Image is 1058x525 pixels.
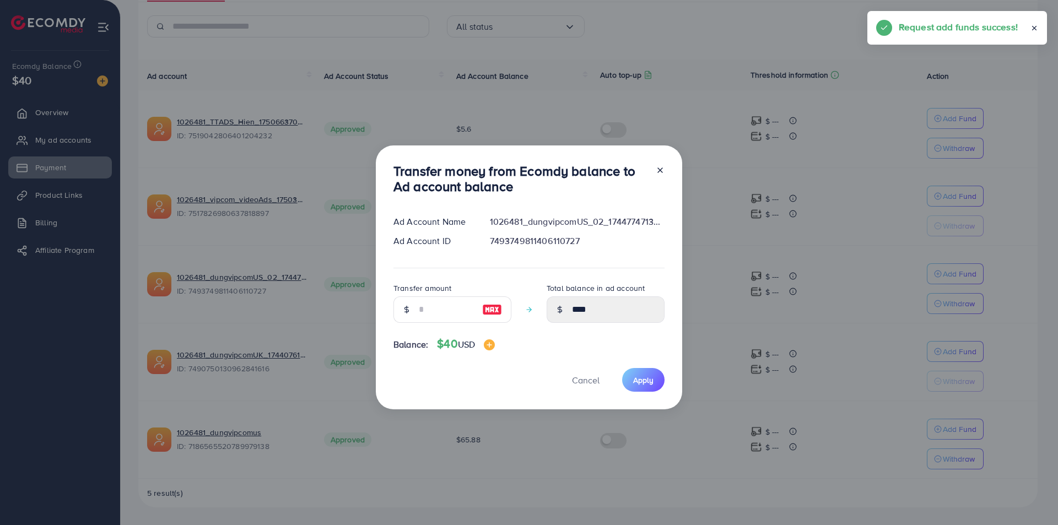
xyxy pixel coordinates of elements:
[481,235,673,247] div: 7493749811406110727
[482,303,502,316] img: image
[572,374,600,386] span: Cancel
[385,235,481,247] div: Ad Account ID
[558,368,613,392] button: Cancel
[1011,475,1050,517] iframe: Chat
[385,215,481,228] div: Ad Account Name
[437,337,495,351] h4: $40
[622,368,665,392] button: Apply
[547,283,645,294] label: Total balance in ad account
[393,163,647,195] h3: Transfer money from Ecomdy balance to Ad account balance
[393,338,428,351] span: Balance:
[633,375,654,386] span: Apply
[481,215,673,228] div: 1026481_dungvipcomUS_02_1744774713900
[458,338,475,350] span: USD
[484,339,495,350] img: image
[899,20,1018,34] h5: Request add funds success!
[393,283,451,294] label: Transfer amount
